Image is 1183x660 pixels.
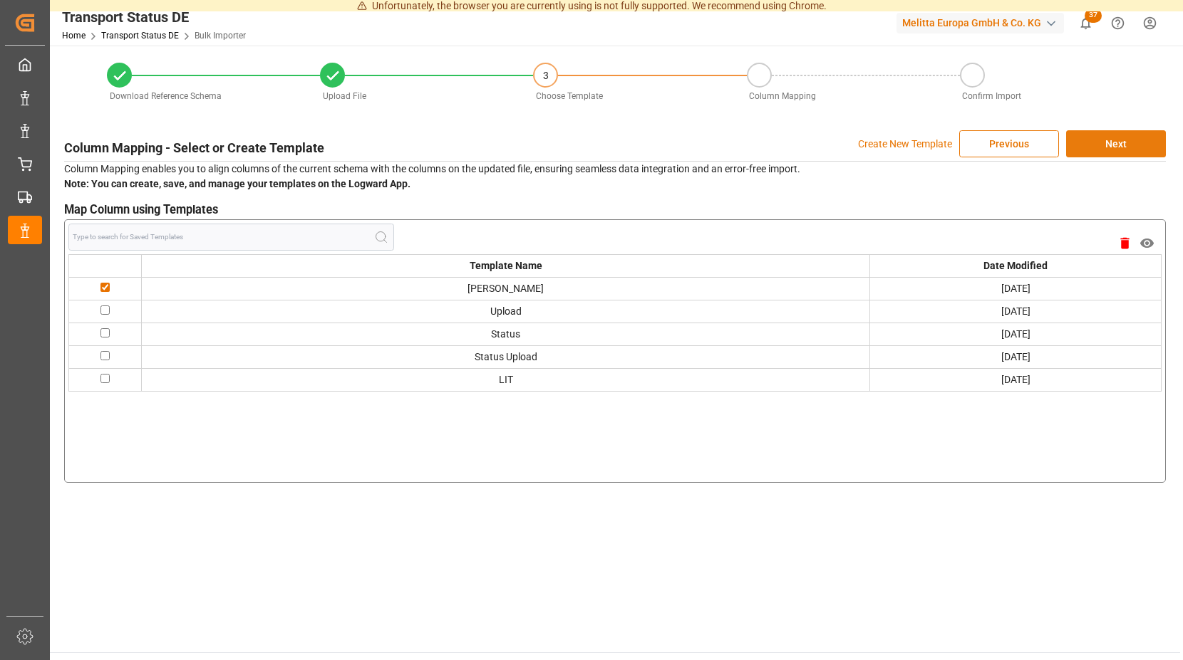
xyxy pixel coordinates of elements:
[142,323,870,345] td: Status
[64,162,1166,192] p: Column Mapping enables you to align columns of the current schema with the columns on the updated...
[870,345,1162,368] td: [DATE]
[749,91,816,101] span: Column Mapping
[1085,9,1102,23] span: 37
[870,254,1162,277] th: Date Modified
[870,368,1162,391] td: [DATE]
[870,323,1162,345] td: [DATE]
[101,31,179,41] a: Transport Status DE
[64,201,1166,219] h3: Map Column using Templates
[897,13,1064,33] div: Melitta Europa GmbH & Co. KG
[142,368,870,391] td: LIT
[1102,7,1134,39] button: Help Center
[62,6,246,28] div: Transport Status DE
[142,254,870,277] th: Template Name
[64,138,324,157] h3: Column Mapping - Select or Create Template
[142,345,870,368] td: Status Upload
[534,64,557,88] div: 3
[962,91,1021,101] span: Confirm Import
[959,130,1059,157] button: Previous
[64,178,410,189] strong: Note: You can create, save, and manage your templates on the Logward App.
[323,91,366,101] span: Upload File
[142,277,870,300] td: [PERSON_NAME]
[62,31,86,41] a: Home
[73,231,374,242] input: Type to search for Saved Templates
[1070,7,1102,39] button: show 37 new notifications
[142,300,870,323] td: Upload
[1066,130,1166,157] button: Next
[897,9,1070,36] button: Melitta Europa GmbH & Co. KG
[870,277,1162,300] td: [DATE]
[858,130,952,157] p: Create New Template
[870,300,1162,323] td: [DATE]
[536,91,603,101] span: Choose Template
[110,91,222,101] span: Download Reference Schema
